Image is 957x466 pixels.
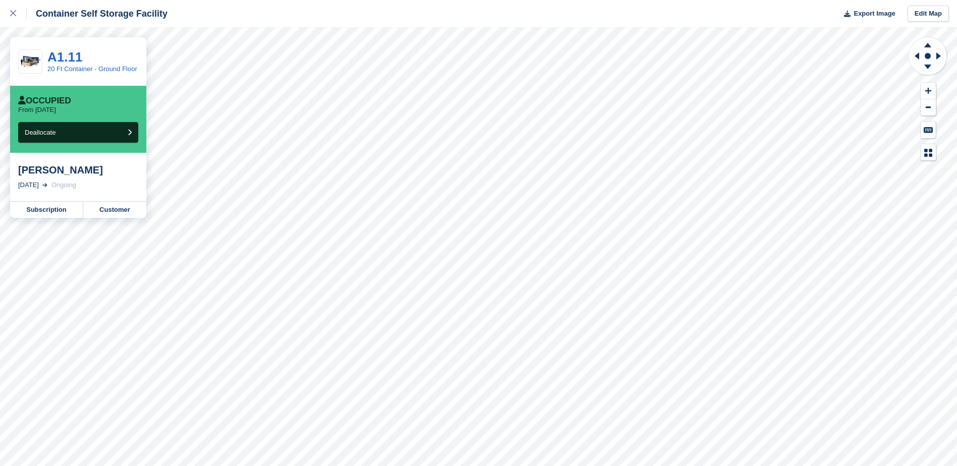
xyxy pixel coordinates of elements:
[18,106,56,114] p: From [DATE]
[908,6,949,22] a: Edit Map
[19,53,42,71] img: 20-ft-container%20(1).jpg
[18,122,138,143] button: Deallocate
[921,122,936,138] button: Keyboard Shortcuts
[47,49,82,65] a: A1.11
[921,99,936,116] button: Zoom Out
[83,202,146,218] a: Customer
[10,202,83,218] a: Subscription
[18,96,71,106] div: Occupied
[854,9,895,19] span: Export Image
[25,129,55,136] span: Deallocate
[47,65,137,73] a: 20 Ft Container - Ground Floor
[51,180,76,190] div: Ongoing
[42,183,47,187] img: arrow-right-light-icn-cde0832a797a2874e46488d9cf13f60e5c3a73dbe684e267c42b8395dfbc2abf.svg
[18,164,138,176] div: [PERSON_NAME]
[921,83,936,99] button: Zoom In
[921,144,936,161] button: Map Legend
[18,180,39,190] div: [DATE]
[838,6,895,22] button: Export Image
[27,8,167,20] div: Container Self Storage Facility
